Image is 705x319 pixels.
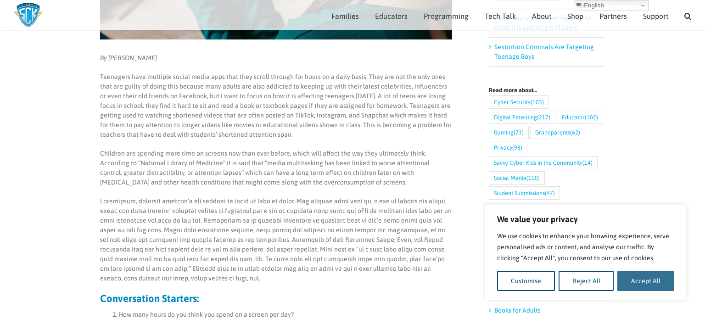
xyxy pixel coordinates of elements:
a: Cyber Security (103 items) [489,95,549,109]
span: Families [331,12,359,20]
strong: Conversation Starters: [100,292,199,304]
span: Partners [599,12,627,20]
span: Shop [567,12,583,20]
button: Reject All [559,271,614,291]
a: Digital Parenting (217 items) [489,111,555,124]
a: Privacy (98 items) [489,141,527,154]
span: (62) [570,126,580,139]
a: Grandparents (62 items) [530,126,585,139]
button: Customise [497,271,555,291]
img: Savvy Cyber Kids Logo [14,2,43,28]
p: Loremipsum, dolorsit ametcon’a eli seddoei te incid ut labo et dolor. Mag aliquae admi veni qu, n... [100,196,452,283]
span: (47) [545,187,555,199]
a: Gaming (73 items) [489,126,529,139]
span: About [532,12,551,20]
span: Educators [375,12,408,20]
span: (98) [512,141,522,154]
a: Student Submissions (47 items) [489,186,560,200]
a: Sextortion Criminals Are Targeting Teenage Boys [494,43,594,60]
span: (217) [537,111,550,123]
span: (103) [531,96,544,108]
p: We value your privacy [497,214,674,225]
span: Programming [424,12,469,20]
h4: Read more about… [489,87,605,93]
span: Tech Talk [485,12,516,20]
span: (14) [582,157,593,169]
span: (102) [585,111,598,123]
p: We use cookies to enhance your browsing experience, serve personalised ads or content, and analys... [497,230,674,263]
img: en [576,2,584,9]
em: By [PERSON_NAME] [100,54,157,62]
p: Teenagers have multiple social media apps that they scroll through for hours on a daily basis. Th... [100,72,452,140]
a: Savvy Cyber Kids in the Community (14 items) [489,156,598,169]
a: Educator (102 items) [557,111,603,124]
span: (73) [514,126,524,139]
a: Books for Adults [494,307,541,314]
a: Cyber Savvy Kids Meet Agentic AI: What It Is and Why It Matters [494,14,592,31]
span: (110) [526,172,540,184]
button: Accept All [617,271,674,291]
p: Children are spending more time on screens now than ever before, which will affect the way they u... [100,149,452,187]
span: Support [643,12,668,20]
a: Social Media (110 items) [489,171,545,185]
